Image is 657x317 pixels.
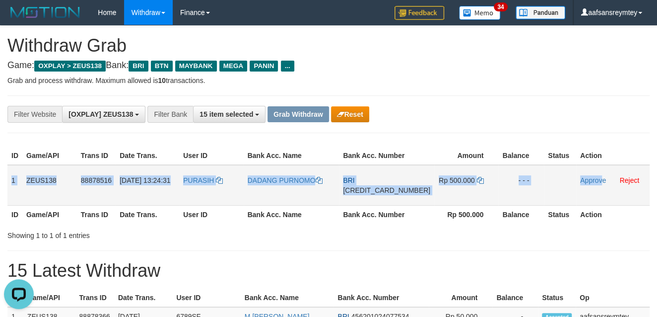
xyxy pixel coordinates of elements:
[429,289,492,307] th: Amount
[580,176,606,184] a: Approve
[7,5,83,20] img: MOTION_logo.png
[219,61,248,72] span: MEGA
[498,147,544,165] th: Balance
[476,176,483,184] a: Copy 500000 to clipboard
[120,176,170,184] span: [DATE] 13:24:31
[339,205,434,224] th: Bank Acc. Number
[434,147,498,165] th: Amount
[172,289,240,307] th: User ID
[576,289,650,307] th: Op
[516,6,565,19] img: panduan.png
[179,205,243,224] th: User ID
[183,176,214,184] span: PURASIH
[22,165,77,206] td: ZEUS138
[434,205,498,224] th: Rp 500.000
[339,147,434,165] th: Bank Acc. Number
[244,205,339,224] th: Bank Acc. Name
[7,227,266,240] div: Showing 1 to 1 of 1 entries
[4,4,34,34] button: Open LiveChat chat widget
[7,76,650,85] p: Grab and process withdraw. Maximum allowed is transactions.
[22,205,77,224] th: Game/API
[193,106,265,123] button: 15 item selected
[439,176,474,184] span: Rp 500.000
[158,77,166,84] strong: 10
[7,165,22,206] td: 1
[199,110,253,118] span: 15 item selected
[331,106,369,122] button: Reset
[459,6,501,20] img: Button%20Memo.svg
[7,261,650,281] h1: 15 Latest Withdraw
[576,205,650,224] th: Action
[22,147,77,165] th: Game/API
[77,205,116,224] th: Trans ID
[68,110,133,118] span: [OXPLAY] ZEUS138
[183,176,223,184] a: PURASIH
[147,106,193,123] div: Filter Bank
[75,289,114,307] th: Trans ID
[7,205,22,224] th: ID
[175,61,217,72] span: MAYBANK
[250,61,278,72] span: PANIN
[129,61,148,72] span: BRI
[151,61,173,72] span: BTN
[62,106,145,123] button: [OXPLAY] ZEUS138
[7,106,62,123] div: Filter Website
[267,106,328,122] button: Grab Withdraw
[116,147,179,165] th: Date Trans.
[241,289,334,307] th: Bank Acc. Name
[343,186,430,194] span: Copy 100801008713505 to clipboard
[248,176,323,184] a: DADANG PURNOMO
[492,289,538,307] th: Balance
[77,147,116,165] th: Trans ID
[498,165,544,206] td: - - -
[544,205,576,224] th: Status
[333,289,429,307] th: Bank Acc. Number
[116,205,179,224] th: Date Trans.
[498,205,544,224] th: Balance
[394,6,444,20] img: Feedback.jpg
[343,176,354,184] span: BRI
[7,36,650,56] h1: Withdraw Grab
[34,61,106,72] span: OXPLAY > ZEUS138
[538,289,576,307] th: Status
[494,2,507,11] span: 34
[114,289,172,307] th: Date Trans.
[7,147,22,165] th: ID
[544,147,576,165] th: Status
[179,147,243,165] th: User ID
[81,176,112,184] span: 88878516
[244,147,339,165] th: Bank Acc. Name
[576,147,650,165] th: Action
[23,289,75,307] th: Game/API
[281,61,294,72] span: ...
[619,176,639,184] a: Reject
[7,61,650,71] h4: Game: Bank:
